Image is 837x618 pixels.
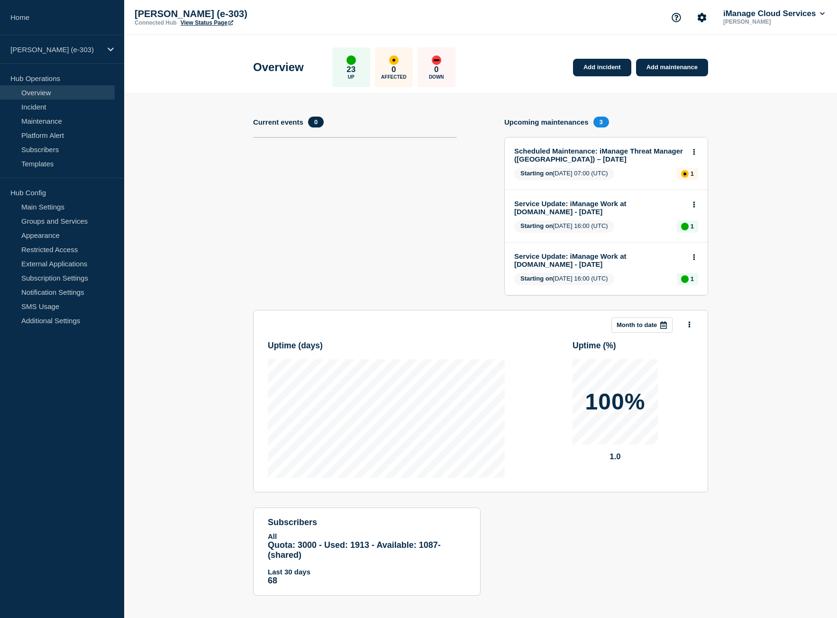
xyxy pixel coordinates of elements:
p: 100% [585,391,646,413]
div: affected [681,170,689,178]
div: up [681,275,689,283]
p: 1 [691,275,694,282]
p: [PERSON_NAME] (e-303) [135,9,324,19]
p: Down [429,74,444,80]
p: All [268,532,466,540]
p: Up [348,74,355,80]
h4: Current events [253,118,303,126]
button: iManage Cloud Services [721,9,827,18]
h3: Uptime ( days ) [268,341,323,351]
p: Last 30 days [268,568,466,576]
button: Account settings [692,8,712,27]
p: 23 [346,65,355,74]
button: Month to date [611,318,673,333]
div: down [432,55,441,65]
p: 1 [691,223,694,230]
h4: Upcoming maintenances [504,118,589,126]
span: [DATE] 16:00 (UTC) [514,273,614,285]
h3: Uptime ( % ) [573,341,616,351]
span: 0 [308,117,324,127]
span: 3 [593,117,609,127]
a: Service Update: iManage Work at [DOMAIN_NAME] - [DATE] [514,200,685,216]
p: Affected [381,74,406,80]
p: 1 [691,170,694,177]
a: View Status Page [181,19,233,26]
a: Add maintenance [636,59,708,76]
div: up [681,223,689,230]
p: 68 [268,576,466,586]
span: [DATE] 16:00 (UTC) [514,220,614,233]
p: 0 [434,65,438,74]
button: Support [666,8,686,27]
h4: subscribers [268,518,466,527]
p: Connected Hub [135,19,177,26]
div: up [346,55,356,65]
p: 1.0 [573,452,658,462]
a: Add incident [573,59,631,76]
p: [PERSON_NAME] [721,18,820,25]
span: Starting on [520,222,553,229]
a: Service Update: iManage Work at [DOMAIN_NAME] - [DATE] [514,252,685,268]
span: Quota: 3000 - Used: 1913 - Available: 1087 - (shared) [268,540,441,560]
div: affected [389,55,399,65]
p: Month to date [617,321,657,328]
span: Starting on [520,170,553,177]
a: Scheduled Maintenance: iManage Threat Manager ([GEOGRAPHIC_DATA]) – [DATE] [514,147,685,163]
span: Starting on [520,275,553,282]
h1: Overview [253,61,304,74]
p: [PERSON_NAME] (e-303) [10,45,101,54]
p: 0 [391,65,396,74]
span: [DATE] 07:00 (UTC) [514,168,614,180]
